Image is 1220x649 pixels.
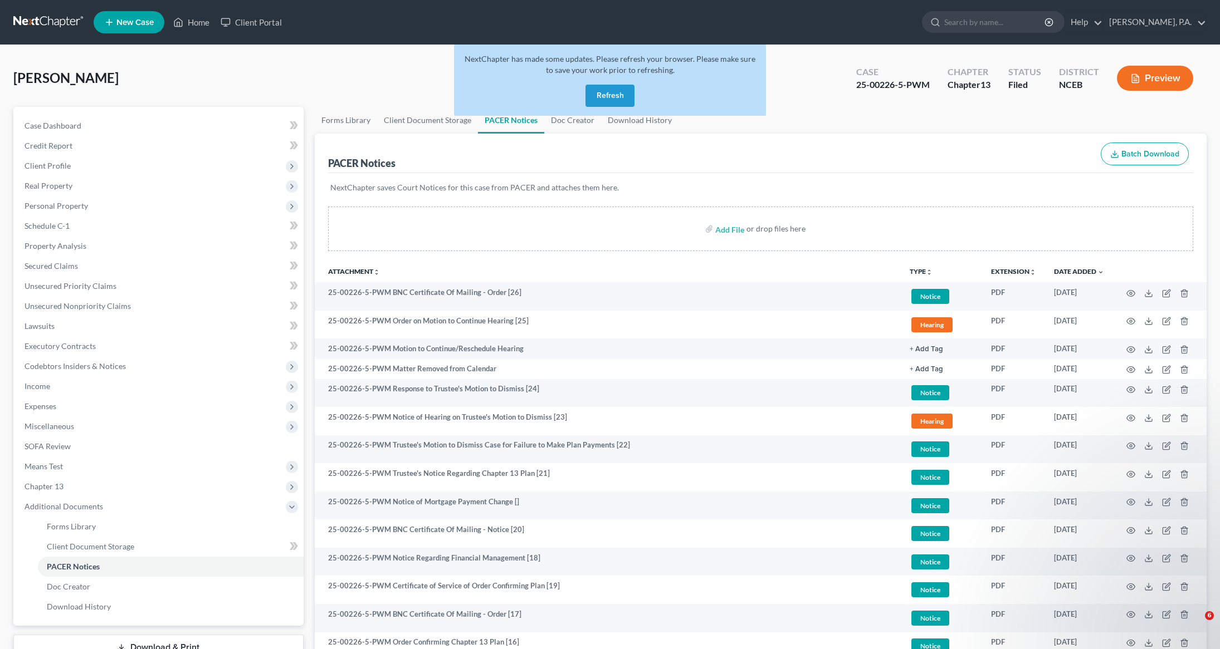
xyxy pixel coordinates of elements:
[911,526,949,541] span: Notice
[315,338,901,358] td: 25-00226-5-PWM Motion to Continue/Reschedule Hearing
[465,54,755,75] span: NextChapter has made some updates. Please refresh your browser. Please make sure to save your wor...
[911,470,949,485] span: Notice
[911,498,949,513] span: Notice
[1045,338,1113,358] td: [DATE]
[315,576,901,604] td: 25-00226-5-PWM Certificate of Service of Order Confirming Plan [19]
[330,182,1192,193] p: NextChapter saves Court Notices for this case from PACER and attaches them here.
[315,435,901,464] td: 25-00226-5-PWM Trustee's Motion to Dismiss Case for Failure to Make Plan Payments [22]
[38,517,304,537] a: Forms Library
[1121,149,1179,159] span: Batch Download
[1045,282,1113,311] td: [DATE]
[910,581,973,599] a: Notice
[910,316,973,334] a: Hearing
[25,281,116,291] span: Unsecured Priority Claims
[315,379,901,407] td: 25-00226-5-PWM Response to Trustee's Motion to Dismiss [24]
[47,602,111,611] span: Download History
[315,311,901,339] td: 25-00226-5-PWM Order on Motion to Continue Hearing [25]
[315,359,901,379] td: 25-00226-5-PWM Matter Removed from Calendar
[911,414,953,429] span: Hearing
[47,522,96,531] span: Forms Library
[746,223,806,234] div: or drop files here
[1029,269,1036,276] i: unfold_more
[1182,611,1209,638] iframe: Intercom live chat
[856,66,930,78] div: Case
[982,338,1045,358] td: PDF
[116,18,154,27] span: New Case
[1104,12,1206,32] a: [PERSON_NAME], P.A.
[25,181,72,190] span: Real Property
[16,116,304,136] a: Case Dashboard
[982,463,1045,491] td: PDF
[911,441,949,456] span: Notice
[315,282,901,311] td: 25-00226-5-PWM BNC Certificate Of Mailing - Order [26]
[25,161,71,170] span: Client Profile
[16,136,304,156] a: Credit Report
[16,276,304,296] a: Unsecured Priority Claims
[911,582,949,597] span: Notice
[910,268,933,276] button: TYPEunfold_more
[1045,519,1113,548] td: [DATE]
[25,341,96,351] span: Executory Contracts
[910,609,973,627] a: Notice
[1008,66,1041,78] div: Status
[1054,267,1104,276] a: Date Added expand_more
[25,121,81,130] span: Case Dashboard
[1045,407,1113,435] td: [DATE]
[373,269,380,276] i: unfold_more
[38,597,304,617] a: Download History
[911,554,949,569] span: Notice
[980,79,990,90] span: 13
[1059,78,1099,91] div: NCEB
[25,421,74,431] span: Miscellaneous
[16,296,304,316] a: Unsecured Nonpriority Claims
[25,401,56,411] span: Expenses
[1045,463,1113,491] td: [DATE]
[328,267,380,276] a: Attachmentunfold_more
[25,501,103,511] span: Additional Documents
[910,383,973,402] a: Notice
[948,66,990,78] div: Chapter
[13,70,119,86] span: [PERSON_NAME]
[910,440,973,458] a: Notice
[38,557,304,577] a: PACER Notices
[25,221,70,230] span: Schedule C-1
[16,436,304,456] a: SOFA Review
[25,141,72,150] span: Credit Report
[1045,491,1113,520] td: [DATE]
[982,491,1045,520] td: PDF
[910,346,943,353] button: + Add Tag
[315,107,377,134] a: Forms Library
[1101,142,1189,166] button: Batch Download
[911,385,949,400] span: Notice
[910,412,973,430] a: Hearing
[911,611,949,626] span: Notice
[910,496,973,515] a: Notice
[911,289,949,304] span: Notice
[25,201,88,210] span: Personal Property
[16,316,304,336] a: Lawsuits
[910,363,973,374] a: + Add Tag
[25,461,63,471] span: Means Test
[16,256,304,276] a: Secured Claims
[16,336,304,356] a: Executory Contracts
[315,604,901,632] td: 25-00226-5-PWM BNC Certificate Of Mailing - Order [17]
[1205,611,1214,620] span: 6
[910,366,943,373] button: + Add Tag
[25,381,50,391] span: Income
[910,524,973,543] a: Notice
[948,78,990,91] div: Chapter
[856,78,930,91] div: 25-00226-5-PWM
[910,468,973,486] a: Notice
[926,269,933,276] i: unfold_more
[38,577,304,597] a: Doc Creator
[982,576,1045,604] td: PDF
[982,311,1045,339] td: PDF
[585,85,635,107] button: Refresh
[25,441,71,451] span: SOFA Review
[910,553,973,571] a: Notice
[982,379,1045,407] td: PDF
[910,287,973,306] a: Notice
[944,12,1046,32] input: Search by name...
[168,12,215,32] a: Home
[215,12,287,32] a: Client Portal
